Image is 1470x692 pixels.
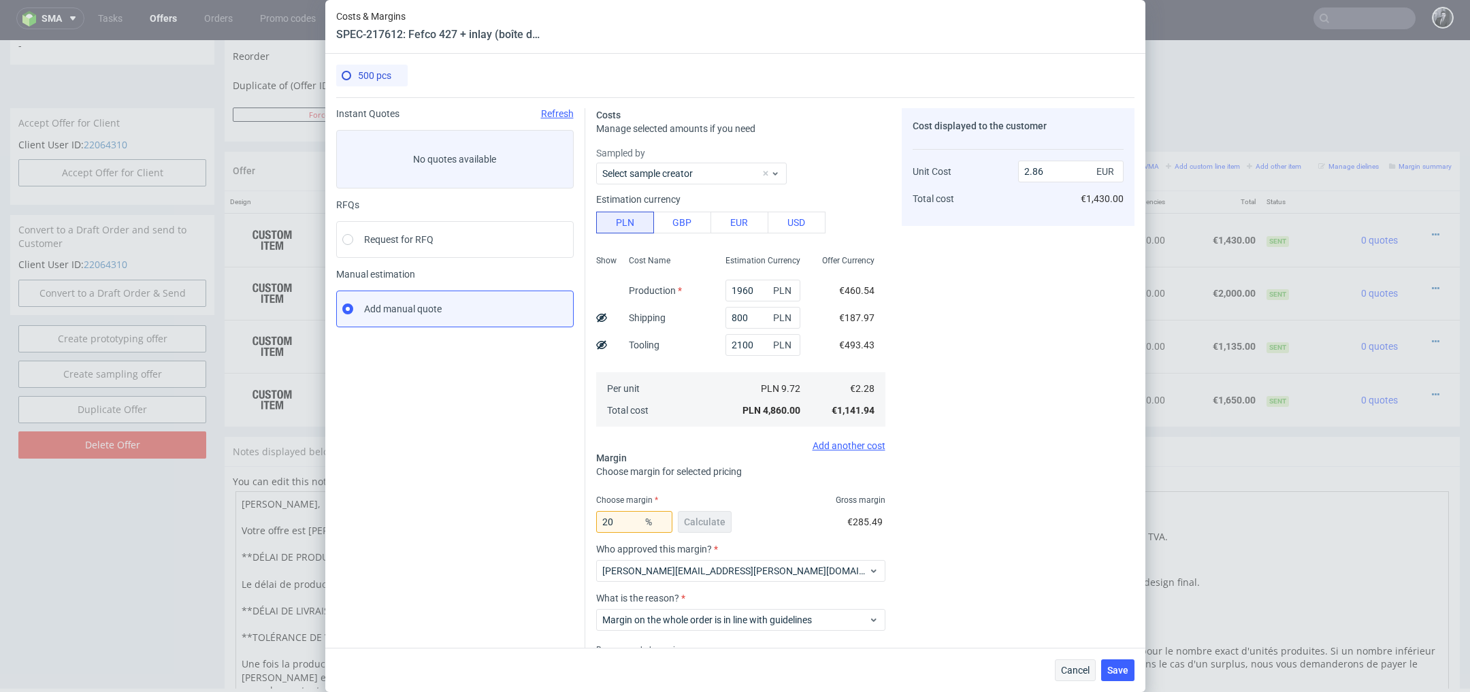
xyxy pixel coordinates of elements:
p: Client User ID: [18,218,206,231]
td: Reorder [233,7,468,34]
div: Custom • Custom [451,232,862,274]
label: Production [629,285,682,296]
div: Recommended margins [596,642,885,658]
th: Status [1261,151,1322,174]
td: €1,135.00 [1171,280,1262,333]
a: 22064310 [84,98,127,111]
strong: 772525 [378,355,410,365]
span: Refresh [541,108,574,119]
span: Costs [596,110,621,120]
div: Accept Offer for Client [10,68,214,98]
span: PLN 9.72 [761,383,800,394]
span: Unit Cost [913,166,951,177]
span: Cost Name [629,255,670,266]
label: Sampled by [596,146,885,160]
span: PLN 4,860.00 [742,405,800,416]
span: Fefco 427 + inlay (boîte d’expédition + inlay) [451,180,635,193]
span: Margin on the whole order is in line with guidelines [602,613,869,627]
img: ico-item-custom-a8f9c3db6a5631ce2f509e228e8b95abde266dc4376634de7b166047de09ff05.png [238,289,306,323]
td: €1,135.00 [988,280,1079,333]
th: ID [372,151,446,174]
th: Quant. [868,151,924,174]
td: €1,650.00 [1171,333,1262,386]
span: €493.43 [839,340,875,350]
span: Save [1107,665,1128,675]
td: €2,000.00 [1171,227,1262,280]
label: Tooling [629,340,659,350]
small: Manage dielines [1318,122,1379,130]
td: 500 [868,280,924,333]
button: Accept Offer for Client [18,119,206,146]
label: Shipping [629,312,666,323]
span: Add manual quote [364,302,442,316]
span: €285.49 [847,516,883,527]
span: Offer Currency [822,255,875,266]
div: Add another cost [596,440,885,451]
label: Choose margin [596,495,658,505]
label: Estimation currency [596,194,681,205]
input: 0.00 [596,511,672,533]
span: Sent [1267,302,1289,313]
img: ico-item-custom-a8f9c3db6a5631ce2f509e228e8b95abde266dc4376634de7b166047de09ff05.png [238,183,306,217]
small: Add PIM line item [1006,122,1069,130]
a: Create sampling offer [18,320,206,348]
span: Per unit [607,383,640,394]
a: CBTB-1 [478,369,505,379]
span: SPEC- 217612 [637,182,687,193]
span: [PERSON_NAME][EMAIL_ADDRESS][PERSON_NAME][DOMAIN_NAME] [602,564,869,578]
input: Convert to a Draft Order & Send [18,240,206,267]
img: ico-item-custom-a8f9c3db6a5631ce2f509e228e8b95abde266dc4376634de7b166047de09ff05.png [238,236,306,270]
span: Sent [1267,196,1289,207]
span: PLN [770,335,798,355]
strong: 772522 [378,195,410,205]
button: USD [768,212,826,233]
span: Sent [1267,249,1289,260]
button: PLN [596,212,654,233]
span: Margin [596,452,627,463]
th: Net Total [988,151,1079,174]
th: Unit Price [924,151,988,174]
span: 0 quotes [1361,248,1398,259]
span: Request for RFQ [364,233,434,246]
input: 0.00 [725,334,800,356]
a: Duplicate Offer [18,356,206,383]
div: Custom • Custom [451,285,862,327]
small: Add line item from VMA [1076,122,1159,130]
img: ico-item-custom-a8f9c3db6a5631ce2f509e228e8b95abde266dc4376634de7b166047de09ff05.png [238,343,306,377]
input: Delete Offer [18,391,206,418]
td: 500 [868,173,924,227]
input: 0.00 [725,280,800,301]
span: PLN [770,281,798,300]
a: CBTB-1 [478,316,505,325]
span: SPEC- 217613 [637,235,687,246]
a: Create prototyping offer [18,285,206,312]
th: Total [1171,151,1262,174]
td: 1000 [868,333,924,386]
div: You can edit this note using [233,435,1452,692]
span: Manage selected amounts if you need [596,123,755,134]
span: SPEC- 217615 [637,341,687,352]
textarea: [PERSON_NAME], Votre offre est [PERSON_NAME]. Veuillez noter que les prix n'incluent pas la TVA. ... [235,451,840,689]
span: Costs & Margins [336,11,540,22]
span: Fefco 427 + inlay (boîte d’expédition + inlay) [451,286,635,299]
span: Source: [451,369,505,379]
span: €460.54 [839,285,875,296]
span: Source: [451,210,505,219]
a: CBTB-1 [478,263,505,272]
td: €1,430.00 [988,173,1079,227]
input: Save [748,67,821,82]
span: EUR [1094,162,1121,181]
button: EUR [710,212,768,233]
span: 0 quotes [1361,301,1398,312]
a: CBTB-1 [478,210,505,219]
span: Manual estimation [336,269,574,280]
td: €2.27 [924,280,988,333]
label: What is the reason? [596,593,885,604]
span: €2.28 [850,383,875,394]
span: Fefco 427 + inlay (boîte d’expédition + inlay) [451,340,635,353]
input: 0.00 [725,307,800,329]
td: €0.00 [1079,227,1171,280]
small: Add other item [1247,122,1301,130]
td: €2,000.00 [988,227,1079,280]
td: 1000 [868,227,924,280]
